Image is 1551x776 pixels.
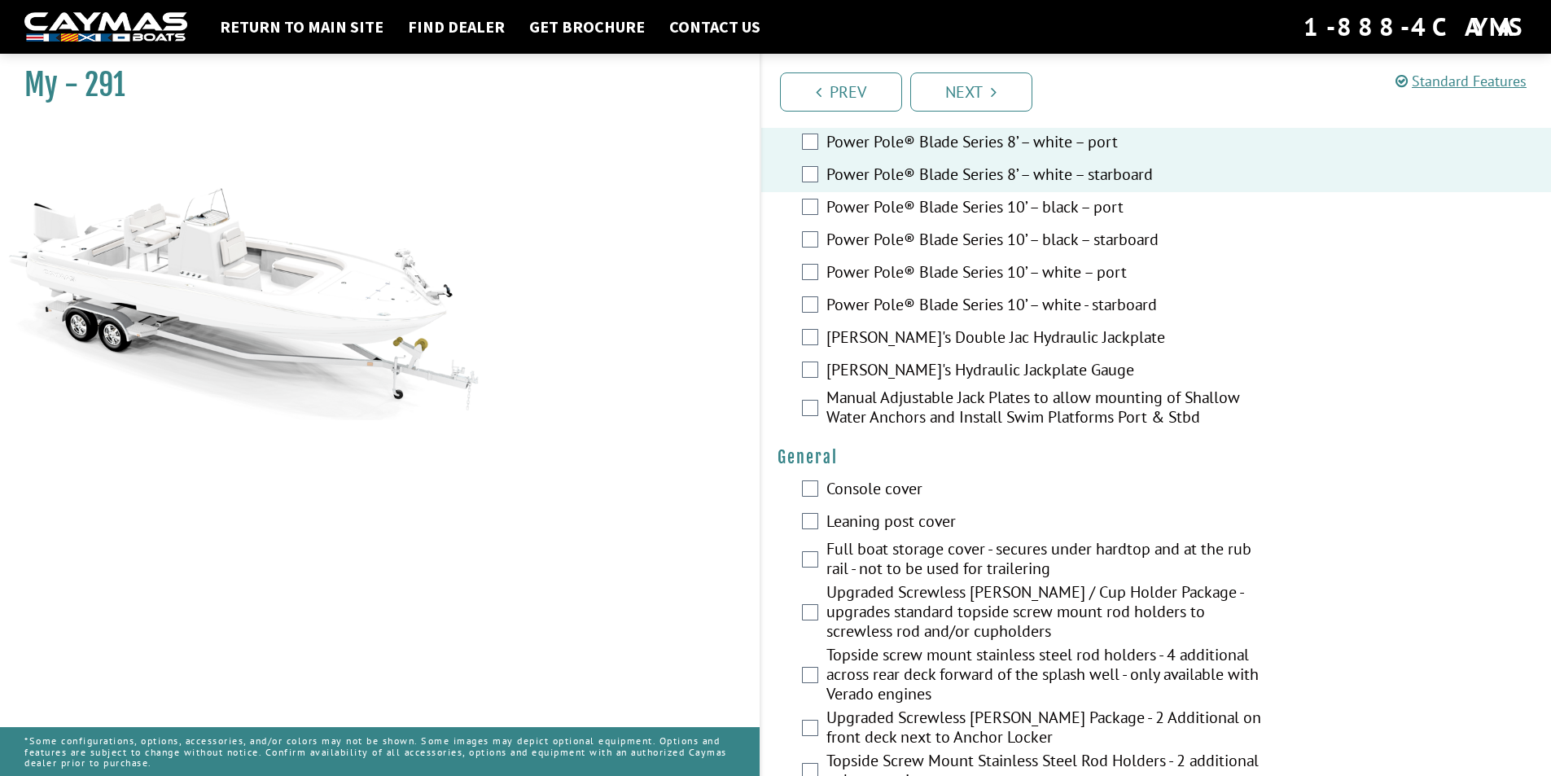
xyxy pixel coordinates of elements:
label: Console cover [826,479,1261,502]
div: 1-888-4CAYMAS [1303,9,1527,45]
label: Topside screw mount stainless steel rod holders - 4 additional across rear deck forward of the sp... [826,645,1261,708]
label: Leaning post cover [826,511,1261,535]
label: [PERSON_NAME]'s Double Jac Hydraulic Jackplate [826,327,1261,351]
a: Get Brochure [521,16,653,37]
a: Find Dealer [400,16,513,37]
label: [PERSON_NAME]'s Hydraulic Jackplate Gauge [826,360,1261,384]
h4: General [778,447,1536,467]
a: Standard Features [1395,72,1527,90]
p: *Some configurations, options, accessories, and/or colors may not be shown. Some images may depic... [24,727,735,776]
label: Power Pole® Blade Series 10’ – black – starboard [826,230,1261,253]
label: Upgraded Screwless [PERSON_NAME] / Cup Holder Package - upgrades standard topside screw mount rod... [826,582,1261,645]
h1: My - 291 [24,67,719,103]
a: Return to main site [212,16,392,37]
label: Power Pole® Blade Series 10’ – white – port [826,262,1261,286]
label: Full boat storage cover - secures under hardtop and at the rub rail - not to be used for trailering [826,539,1261,582]
label: Upgraded Screwless [PERSON_NAME] Package - 2 Additional on front deck next to Anchor Locker [826,708,1261,751]
img: white-logo-c9c8dbefe5ff5ceceb0f0178aa75bf4bb51f6bca0971e226c86eb53dfe498488.png [24,12,187,42]
label: Power Pole® Blade Series 10’ – white - starboard [826,295,1261,318]
label: Power Pole® Blade Series 10’ – black – port [826,197,1261,221]
label: Power Pole® Blade Series 8’ – white – port [826,132,1261,156]
label: Power Pole® Blade Series 8’ – white – starboard [826,164,1261,188]
label: Manual Adjustable Jack Plates to allow mounting of Shallow Water Anchors and Install Swim Platfor... [826,388,1261,431]
a: Next [910,72,1032,112]
a: Prev [780,72,902,112]
a: Contact Us [661,16,769,37]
